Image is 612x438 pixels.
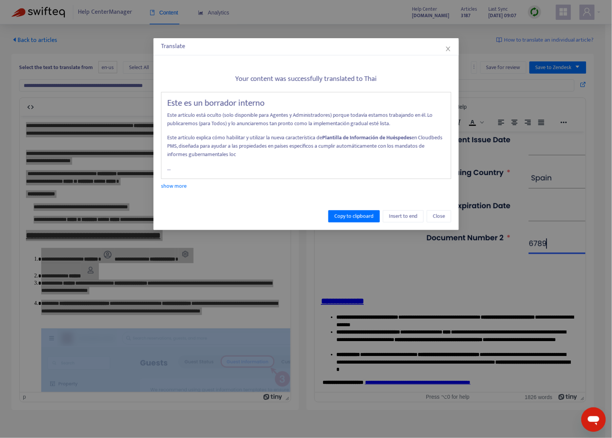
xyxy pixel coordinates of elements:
[581,407,606,432] iframe: Button to launch messaging window
[444,45,452,53] button: Close
[427,210,451,222] button: Close
[21,213,564,412] img: 38960042828955
[161,75,451,84] h5: Your content was successfully translated to Thai
[161,42,451,51] div: Translate
[322,133,412,142] strong: Plantilla de Información de Huéspedes
[433,212,445,221] span: Close
[161,182,187,190] a: show more
[167,98,445,108] h4: Este es un borrador interno
[161,92,451,179] div: ...
[445,46,451,52] span: close
[389,212,418,221] span: Insert to end
[167,134,445,159] p: Este artículo explica cómo habilitar y utilizar la nueva característica de en Cloudbeds PMS, dise...
[328,210,380,222] button: Copy to clipboard
[167,111,445,128] p: Este artículo está oculto (solo disponible para Agentes y Administradores) porque todavía estamos...
[383,210,424,222] button: Insert to end
[334,212,374,221] span: Copy to clipboard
